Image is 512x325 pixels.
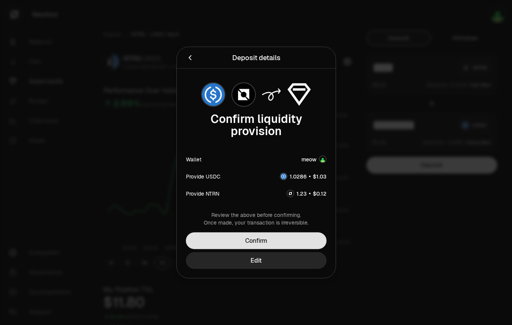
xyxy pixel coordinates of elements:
[281,173,287,179] img: USDC Logo
[232,83,255,106] img: NTRN Logo
[186,113,327,137] div: Confirm liquidity provision
[186,53,194,63] button: Back
[301,156,317,163] div: meow
[186,156,201,163] div: Wallet
[301,156,327,163] button: meowAccount Image
[186,211,327,226] div: Review the above before confirming. Once made, your transaction is irreversible.
[186,172,220,180] div: Provide USDC
[202,83,225,106] img: USDC Logo
[186,252,327,269] button: Edit
[232,53,280,63] div: Deposit details
[320,156,326,162] img: Account Image
[287,190,293,196] img: NTRN Logo
[186,190,219,197] div: Provide NTRN
[186,233,327,249] button: Confirm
